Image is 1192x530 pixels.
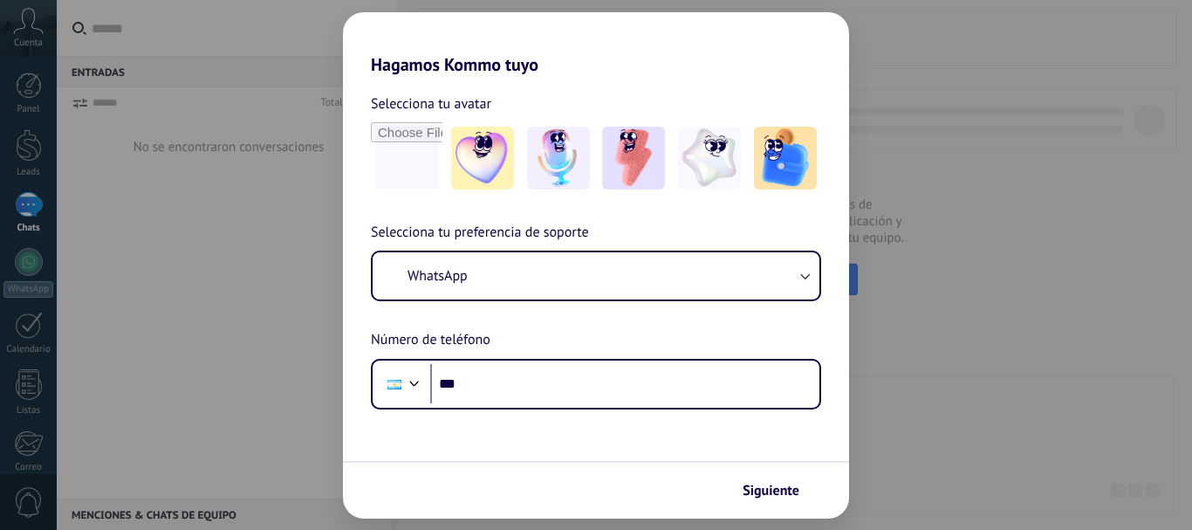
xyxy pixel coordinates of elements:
img: -1.jpeg [451,127,514,189]
img: -2.jpeg [527,127,590,189]
button: WhatsApp [373,252,819,299]
img: -5.jpeg [754,127,817,189]
span: WhatsApp [408,267,468,285]
div: Argentina: + 54 [378,366,411,403]
img: -3.jpeg [602,127,665,189]
span: Siguiente [743,485,799,497]
h2: Hagamos Kommo tuyo [343,12,849,75]
img: -4.jpeg [678,127,741,189]
span: Selecciona tu preferencia de soporte [371,222,589,244]
button: Siguiente [735,476,823,506]
span: Selecciona tu avatar [371,93,491,115]
span: Número de teléfono [371,329,490,352]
